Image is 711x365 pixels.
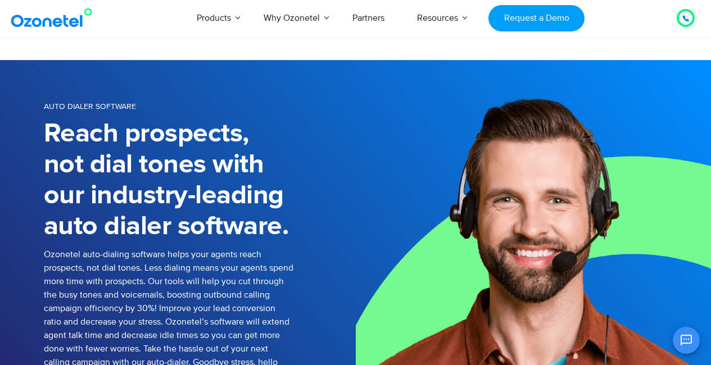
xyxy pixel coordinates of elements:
a: Request a Demo [488,5,585,31]
h1: Reach prospects, not dial tones with our industry-leading auto dialer software. [44,118,293,242]
span: Auto Dialer Software [44,102,136,111]
button: Open chat [673,327,700,354]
